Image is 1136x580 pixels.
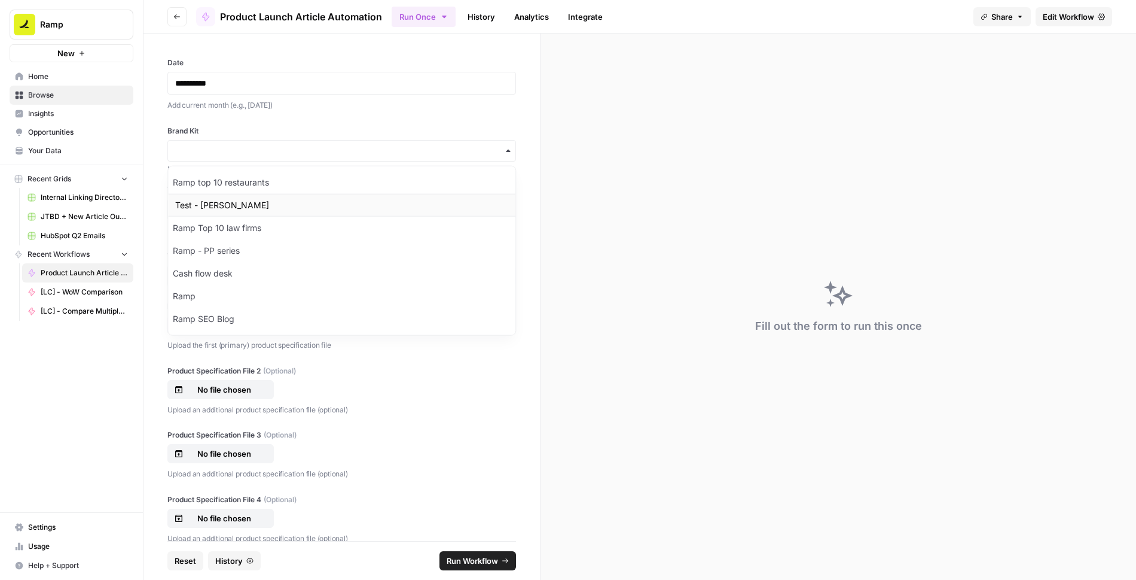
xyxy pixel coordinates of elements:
a: Insights [10,104,133,123]
span: Home [28,71,128,82]
div: Cash flow desk [168,262,515,285]
a: Opportunities [10,123,133,142]
a: Internal Linking Directory Grid [22,188,133,207]
div: Ramp top 10 restaurants [168,171,515,194]
div: Test - [PERSON_NAME] [168,194,515,217]
button: History [208,551,261,570]
a: Home [10,67,133,86]
img: Ramp Logo [14,14,35,35]
button: Recent Grids [10,170,133,188]
button: Reset [167,551,203,570]
a: Manage Brand Kits [167,164,516,175]
p: Upload an additional product specification file (optional) [167,533,516,545]
div: Ramp - PP series [168,239,515,262]
span: Insights [28,108,128,119]
a: [LC] - Compare Multiple Weeks [22,302,133,321]
button: No file chosen [167,444,274,463]
span: Run Workflow [447,555,498,567]
a: Product Launch Article Automation [22,263,133,283]
span: Help + Support [28,560,128,571]
button: Share [973,7,1031,26]
div: Fill out the form to run this once [755,318,922,335]
p: Add current month (e.g., [DATE]) [167,99,516,111]
label: Product Specification File 3 [167,430,516,441]
span: Internal Linking Directory Grid [41,192,128,203]
span: [LC] - Compare Multiple Weeks [41,306,128,317]
a: Usage [10,537,133,556]
span: Product Launch Article Automation [220,10,382,24]
button: Help + Support [10,556,133,575]
p: No file chosen [186,512,262,524]
span: Share [991,11,1013,23]
p: Upload an additional product specification file (optional) [167,468,516,480]
span: Edit Workflow [1043,11,1094,23]
span: Settings [28,522,128,533]
span: New [57,47,75,59]
span: Usage [28,541,128,552]
button: Run Once [392,7,456,27]
a: Integrate [561,7,610,26]
p: Upload the first (primary) product specification file [167,339,516,351]
p: Upload an additional product specification file (optional) [167,404,516,416]
a: Analytics [507,7,556,26]
span: Reset [175,555,196,567]
a: Settings [10,518,133,537]
span: (Optional) [264,430,297,441]
span: Your Data [28,145,128,156]
button: New [10,44,133,62]
div: Ramp Top 10 law firms [168,217,515,239]
a: Browse [10,86,133,105]
span: JTBD + New Article Output [41,211,128,222]
a: HubSpot Q2 Emails [22,226,133,245]
span: Product Launch Article Automation [41,268,128,278]
span: (Optional) [264,494,297,505]
a: Product Launch Article Automation [196,7,382,26]
span: Recent Grids [28,174,71,184]
a: History [460,7,502,26]
a: Edit Workflow [1036,7,1112,26]
label: Brand Kit [167,126,516,136]
button: No file chosen [167,509,274,528]
label: Product Specification File 4 [167,494,516,505]
label: Date [167,57,516,68]
label: Product Specification File 2 [167,366,516,376]
p: No file chosen [186,448,262,460]
button: Workspace: Ramp [10,10,133,40]
span: Ramp [40,19,112,31]
div: Ramp [168,285,515,308]
a: JTBD + New Article Output [22,207,133,226]
a: [LC] - WoW Comparison [22,283,133,302]
span: (Optional) [263,366,296,376]
p: No file chosen [186,384,262,396]
span: [LC] - WoW Comparison [41,287,128,297]
span: Recent Workflows [28,249,90,260]
span: Opportunities [28,127,128,138]
span: Browse [28,90,128,101]
button: Recent Workflows [10,245,133,263]
button: Run Workflow [439,551,516,570]
div: Ramp SEO Blog [168,308,515,330]
a: Your Data [10,141,133,160]
span: History [215,555,243,567]
button: No file chosen [167,380,274,399]
span: HubSpot Q2 Emails [41,230,128,241]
